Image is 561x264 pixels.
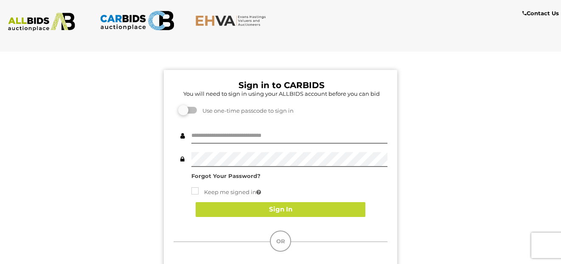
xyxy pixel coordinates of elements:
img: EHVA.com.au [195,15,270,26]
img: ALLBIDS.com.au [4,13,79,31]
a: Contact Us [522,8,561,18]
h5: You will need to sign in using your ALLBIDS account before you can bid [176,91,387,97]
a: Forgot Your Password? [191,172,261,179]
label: Keep me signed in [191,187,261,197]
span: Use one-time passcode to sign in [198,107,294,114]
b: Contact Us [522,10,559,17]
button: Sign In [196,202,365,217]
b: Sign in to CARBIDS [238,80,325,90]
div: OR [270,231,291,252]
img: CARBIDS.com.au [100,8,174,33]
